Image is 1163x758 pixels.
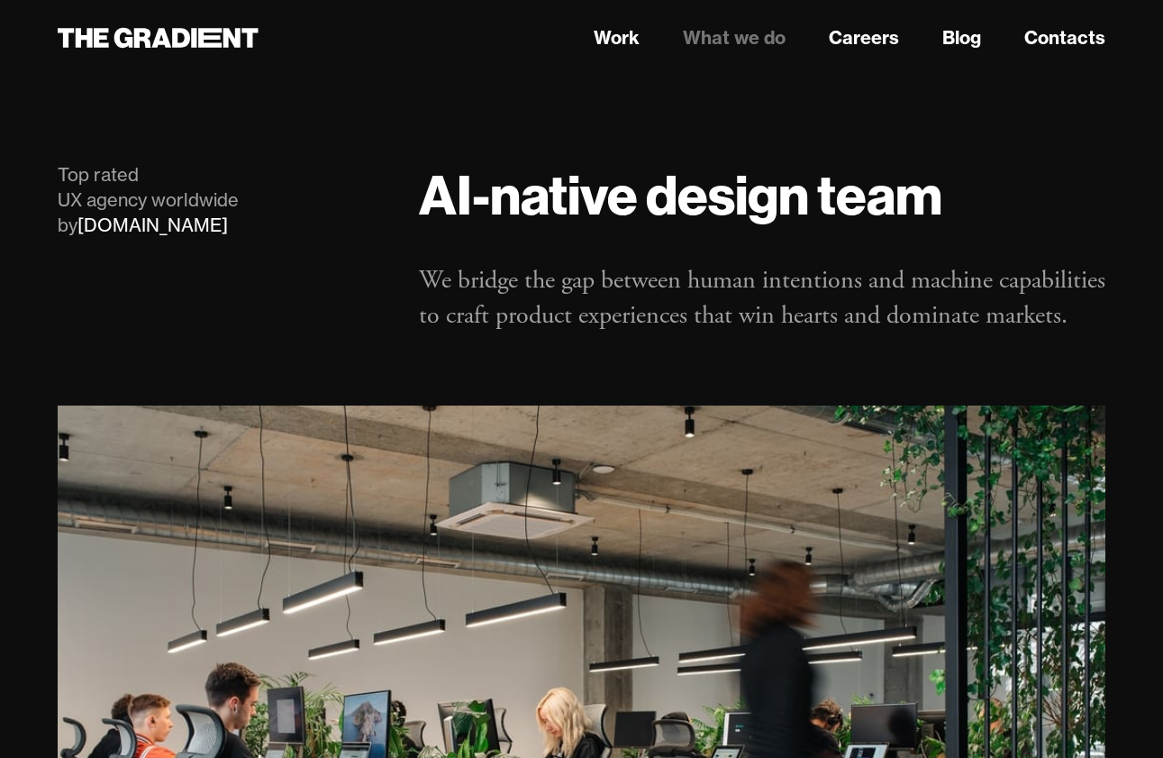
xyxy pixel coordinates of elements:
[419,162,1105,227] h1: AI-native design team
[829,24,899,51] a: Careers
[683,24,786,51] a: What we do
[594,24,640,51] a: Work
[1024,24,1105,51] a: Contacts
[58,162,383,238] div: Top rated UX agency worldwide by
[77,214,228,236] a: [DOMAIN_NAME]
[419,263,1105,333] p: We bridge the gap between human intentions and machine capabilities to craft product experiences ...
[942,24,981,51] a: Blog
